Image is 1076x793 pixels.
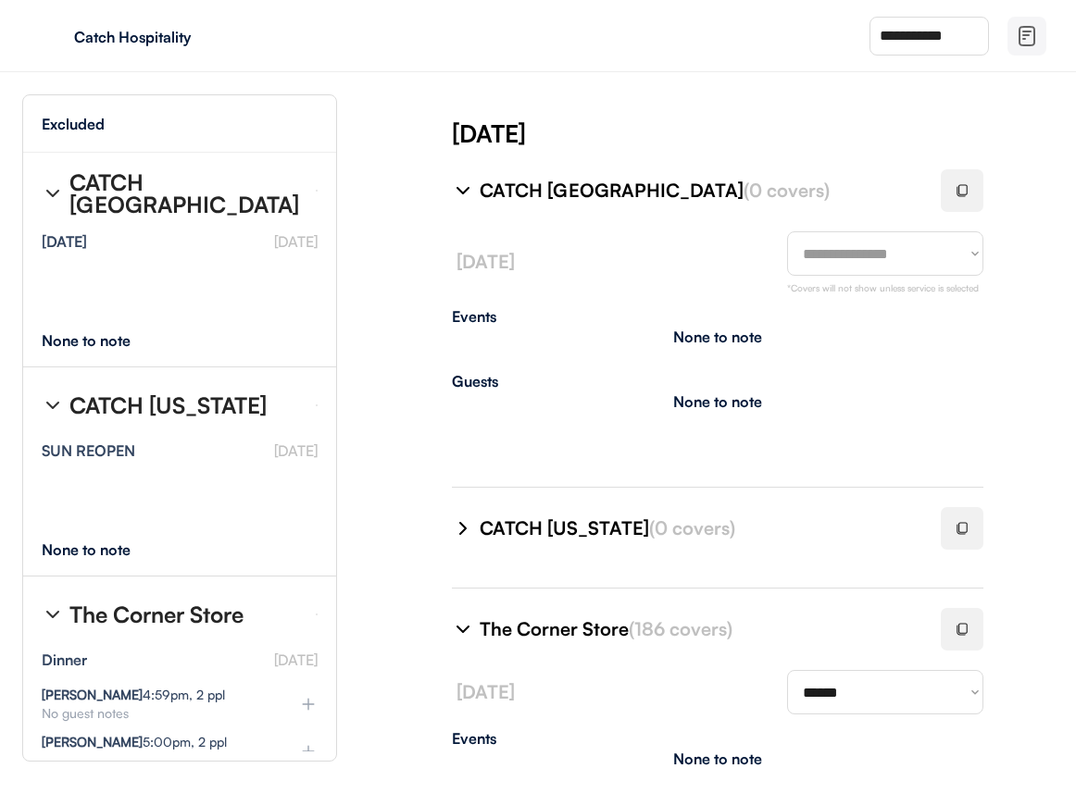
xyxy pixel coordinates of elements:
[42,734,143,750] strong: [PERSON_NAME]
[274,441,318,460] font: [DATE]
[42,652,87,667] div: Dinner
[673,751,762,766] div: None to note
[69,394,267,416] div: CATCH [US_STATE]
[452,517,474,539] img: chevron-right%20%281%29.svg
[69,603,244,626] div: The Corner Store
[274,651,318,669] font: [DATE]
[42,234,87,249] div: [DATE]
[452,618,474,640] img: chevron-right%20%281%29.svg
[299,742,318,761] img: plus%20%281%29.svg
[452,731,983,746] div: Events
[42,736,227,749] div: 5:00pm, 2 ppl
[69,171,301,216] div: CATCH [GEOGRAPHIC_DATA]
[673,394,762,409] div: None to note
[629,617,732,640] font: (186 covers)
[673,329,762,344] div: None to note
[1016,25,1038,47] img: file-02.svg
[480,178,919,204] div: CATCH [GEOGRAPHIC_DATA]
[37,21,67,51] img: yH5BAEAAAAALAAAAAABAAEAAAIBRAA7
[42,707,269,720] div: No guest notes
[42,117,105,131] div: Excluded
[480,616,919,642] div: The Corner Store
[42,687,143,702] strong: [PERSON_NAME]
[42,394,64,416] img: chevron-right%20%281%29.svg
[42,182,64,204] img: chevron-right%20%281%29.svg
[744,179,830,202] font: (0 covers)
[452,117,1076,150] div: [DATE]
[480,515,919,541] div: CATCH [US_STATE]
[452,374,983,389] div: Guests
[649,516,735,539] font: (0 covers)
[274,232,318,251] font: [DATE]
[42,333,165,348] div: None to note
[42,542,165,557] div: None to note
[787,282,979,293] font: *Covers will not show unless service is selected
[452,309,983,324] div: Events
[457,250,515,273] font: [DATE]
[299,695,318,713] img: plus%20%281%29.svg
[457,680,515,703] font: [DATE]
[42,443,135,458] div: SUN REOPEN
[42,603,64,626] img: chevron-right%20%281%29.svg
[42,688,225,701] div: 4:59pm, 2 ppl
[452,180,474,202] img: chevron-right%20%281%29.svg
[74,30,307,44] div: Catch Hospitality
